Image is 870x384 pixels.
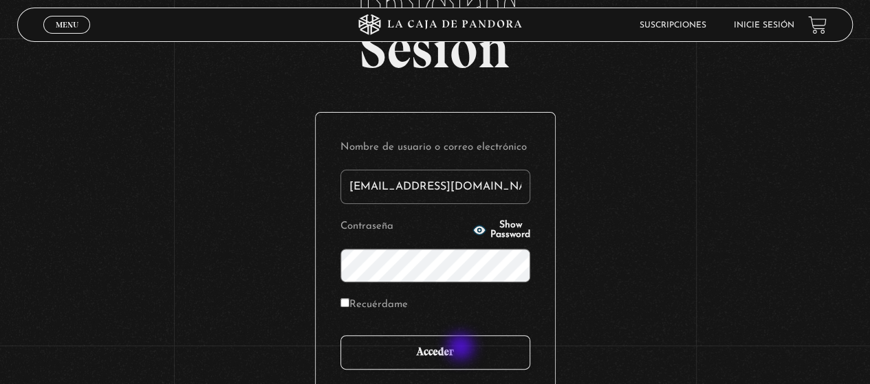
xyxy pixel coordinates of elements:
[340,298,349,307] input: Recuérdame
[340,335,530,370] input: Acceder
[51,32,83,42] span: Cerrar
[640,21,706,30] a: Suscripciones
[472,221,530,240] button: Show Password
[340,137,530,159] label: Nombre de usuario o correo electrónico
[734,21,794,30] a: Inicie sesión
[490,221,530,240] span: Show Password
[56,21,78,29] span: Menu
[340,216,469,238] label: Contraseña
[808,16,827,34] a: View your shopping cart
[340,295,408,316] label: Recuérdame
